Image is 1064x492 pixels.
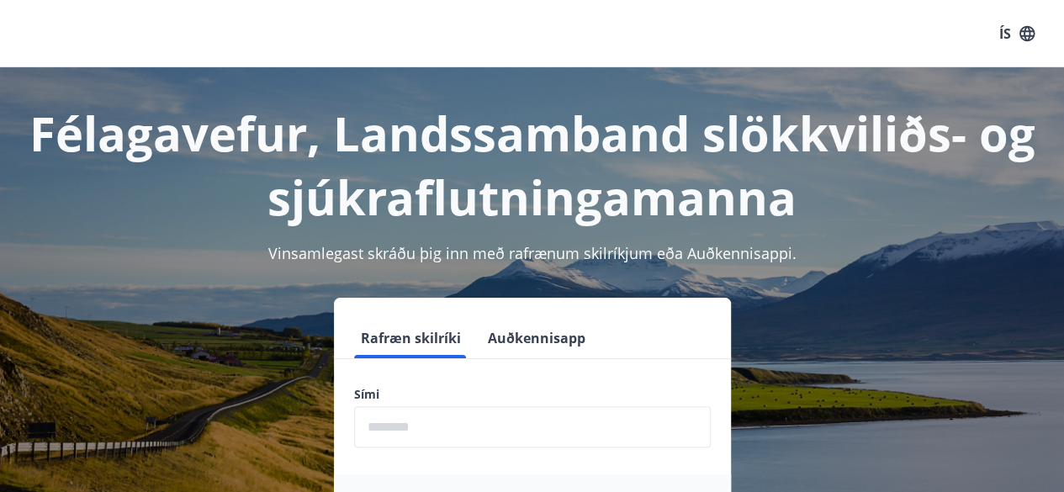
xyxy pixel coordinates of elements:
button: Auðkennisapp [481,318,592,358]
button: ÍS [990,19,1044,49]
span: Vinsamlegast skráðu þig inn með rafrænum skilríkjum eða Auðkennisappi. [268,243,797,263]
label: Sími [354,386,711,403]
h1: Félagavefur, Landssamband slökkviliðs- og sjúkraflutningamanna [20,101,1044,229]
button: Rafræn skilríki [354,318,468,358]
